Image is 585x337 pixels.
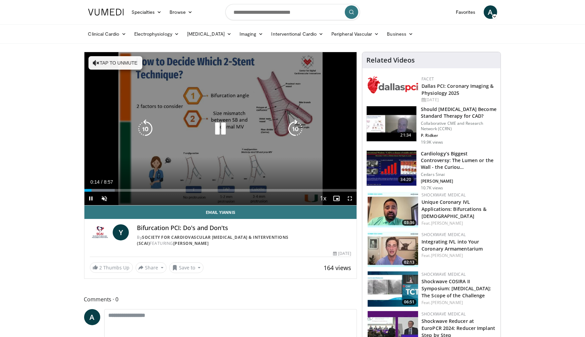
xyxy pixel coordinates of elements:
p: Collaborative CME and Research Network (CCRN) [421,121,497,132]
p: [PERSON_NAME] [421,179,497,184]
div: [DATE] [422,97,495,103]
img: 3bfdedcd-3769-4ab1-90fd-ab997352af64.150x105_q85_crop-smart_upscale.jpg [368,192,418,227]
a: Specialties [128,5,166,19]
a: Browse [166,5,196,19]
button: Save to [169,262,204,273]
a: [PERSON_NAME] [431,253,463,258]
h4: Related Videos [366,56,415,64]
span: Comments 0 [84,295,357,304]
a: Shockwave COSIRA II Symposium: [MEDICAL_DATA]: The Scope of the Challenge [422,278,491,299]
span: 8:57 [104,179,113,185]
p: 19.9K views [421,140,443,145]
p: 10.7K views [421,185,443,191]
a: 06:51 [368,271,418,307]
button: Fullscreen [343,192,357,205]
img: d453240d-5894-4336-be61-abca2891f366.150x105_q85_crop-smart_upscale.jpg [367,151,416,186]
span: 0:14 [90,179,100,185]
a: Unique Coronary IVL Applications: Bifurcations & [DEMOGRAPHIC_DATA] [422,199,486,219]
a: Shockwave Medical [422,311,466,317]
a: [PERSON_NAME] [173,240,209,246]
button: Tap to unmute [88,56,142,70]
a: A [484,5,497,19]
a: FACET [422,76,434,82]
a: Integrating IVL into Your Coronary Armamentarium [422,238,483,252]
div: Feat. [422,253,495,259]
button: Playback Rate [316,192,330,205]
span: 03:36 [402,220,416,226]
img: Society for Cardiovascular Angiography & Interventions (SCAI) [90,224,110,240]
a: Shockwave Medical [422,232,466,237]
div: Progress Bar [84,189,357,192]
span: 164 views [324,264,351,272]
span: 02:13 [402,259,416,265]
span: / [101,179,103,185]
p: P. Ridker [421,133,497,138]
a: 02:13 [368,232,418,267]
a: Electrophysiology [130,27,183,41]
div: Feat. [422,300,495,306]
span: 2 [100,264,102,271]
h3: Cardiology’s Biggest Controversy: The Lumen or the Wall - the Curiou… [421,150,497,171]
a: Clinical Cardio [84,27,130,41]
a: Y [113,224,129,240]
a: 2 Thumbs Up [90,262,133,273]
a: Interventional Cardio [267,27,328,41]
button: Unmute [98,192,111,205]
button: Share [136,262,167,273]
a: [PERSON_NAME] [431,300,463,305]
a: Favorites [452,5,480,19]
a: A [84,309,100,325]
div: Feat. [422,220,495,226]
span: 21:34 [398,132,414,139]
a: Society for Cardiovascular [MEDICAL_DATA] & Interventions (SCAI) [137,234,289,246]
a: Business [383,27,417,41]
a: 34:20 Cardiology’s Biggest Controversy: The Lumen or the Wall - the Curiou… Cedars Sinai [PERSON_... [366,150,497,191]
button: Pause [84,192,98,205]
p: Cedars Sinai [421,172,497,177]
a: Shockwave Medical [422,192,466,198]
a: [PERSON_NAME] [431,220,463,226]
a: Peripheral Vascular [327,27,383,41]
div: [DATE] [333,251,351,257]
span: 06:51 [402,299,416,305]
img: eb63832d-2f75-457d-8c1a-bbdc90eb409c.150x105_q85_crop-smart_upscale.jpg [367,106,416,141]
a: 21:34 Should [MEDICAL_DATA] Become Standard Therapy for CAD? Collaborative CME and Research Netwo... [366,106,497,145]
h3: Should [MEDICAL_DATA] Become Standard Therapy for CAD? [421,106,497,119]
h4: Bifurcation PCI: Do's and Don'ts [137,224,351,232]
button: Enable picture-in-picture mode [330,192,343,205]
a: 03:36 [368,192,418,227]
img: VuMedi Logo [88,9,124,15]
div: By FEATURING [137,234,351,247]
a: Dallas PCI: Coronary Imaging & Physiology 2025 [422,83,493,96]
video-js: Video Player [84,52,357,205]
span: 34:20 [398,176,414,183]
img: adf1c163-93e5-45e2-b520-fc626b6c9d57.150x105_q85_crop-smart_upscale.jpg [368,232,418,267]
a: Email Yiannis [84,205,357,219]
a: Shockwave Medical [422,271,466,277]
input: Search topics, interventions [225,4,360,20]
img: c35ce14a-3a80-4fd3-b91e-c59d4b4f33e6.150x105_q85_crop-smart_upscale.jpg [368,271,418,307]
a: [MEDICAL_DATA] [183,27,235,41]
img: 939357b5-304e-4393-95de-08c51a3c5e2a.png.150x105_q85_autocrop_double_scale_upscale_version-0.2.png [368,76,418,93]
a: Imaging [235,27,267,41]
